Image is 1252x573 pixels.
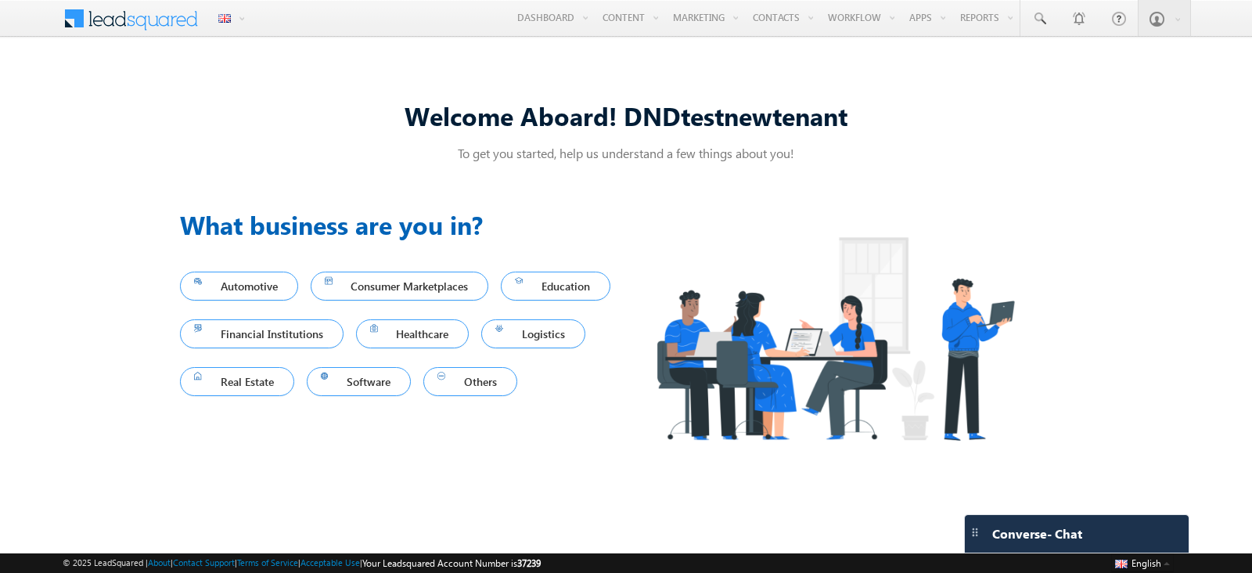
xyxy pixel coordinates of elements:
[180,206,626,243] h3: What business are you in?
[194,323,329,344] span: Financial Institutions
[63,556,541,571] span: © 2025 LeadSquared | | | | |
[517,557,541,569] span: 37239
[515,276,596,297] span: Education
[1111,553,1174,572] button: English
[992,527,1082,541] span: Converse - Chat
[194,276,284,297] span: Automotive
[194,371,280,392] span: Real Estate
[362,557,541,569] span: Your Leadsquared Account Number is
[321,371,398,392] span: Software
[1131,557,1161,569] span: English
[237,557,298,568] a: Terms of Service
[300,557,360,568] a: Acceptable Use
[180,145,1072,161] p: To get you started, help us understand a few things about you!
[173,557,235,568] a: Contact Support
[495,323,571,344] span: Logistics
[969,526,981,539] img: carter-drag
[180,99,1072,132] div: Welcome Aboard! DNDtestnewtenant
[437,371,503,392] span: Others
[370,323,455,344] span: Healthcare
[325,276,475,297] span: Consumer Marketplaces
[148,557,171,568] a: About
[626,206,1044,471] img: Industry.png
